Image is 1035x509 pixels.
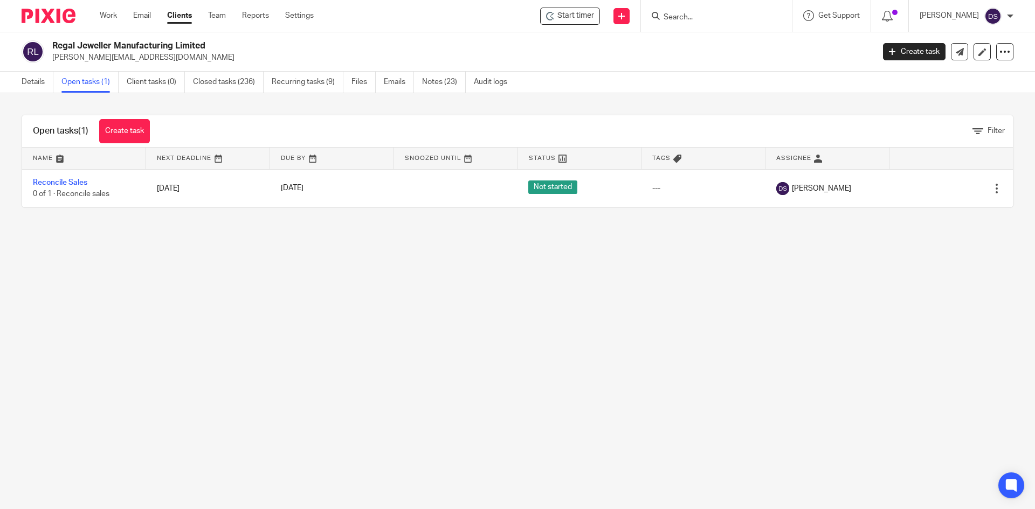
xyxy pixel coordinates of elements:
a: Settings [285,10,314,21]
p: [PERSON_NAME] [920,10,979,21]
a: Work [100,10,117,21]
span: Start timer [557,10,594,22]
input: Search [663,13,760,23]
span: Filter [988,127,1005,135]
div: --- [652,183,755,194]
span: [DATE] [281,185,303,192]
a: Recurring tasks (9) [272,72,343,93]
h1: Open tasks [33,125,88,137]
span: Not started [528,180,577,194]
a: Create task [883,43,946,60]
span: [PERSON_NAME] [792,183,851,194]
span: Tags [652,155,671,161]
a: Reconcile Sales [33,179,87,186]
span: 0 of 1 · Reconcile sales [33,190,109,198]
a: Emails [384,72,414,93]
img: Pixie [22,9,75,23]
a: Team [208,10,226,21]
a: Client tasks (0) [127,72,185,93]
span: Get Support [818,12,860,19]
a: Details [22,72,53,93]
span: (1) [78,127,88,135]
span: Snoozed Until [405,155,461,161]
a: Files [351,72,376,93]
a: Notes (23) [422,72,466,93]
img: svg%3E [984,8,1002,25]
img: svg%3E [776,182,789,195]
a: Open tasks (1) [61,72,119,93]
h2: Regal Jeweller Manufacturing Limited [52,40,704,52]
a: Closed tasks (236) [193,72,264,93]
a: Create task [99,119,150,143]
img: svg%3E [22,40,44,63]
span: Status [529,155,556,161]
p: [PERSON_NAME][EMAIL_ADDRESS][DOMAIN_NAME] [52,52,867,63]
td: [DATE] [146,169,270,207]
a: Reports [242,10,269,21]
a: Email [133,10,151,21]
a: Clients [167,10,192,21]
div: Regal Jeweller Manufacturing Limited [540,8,600,25]
a: Audit logs [474,72,515,93]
